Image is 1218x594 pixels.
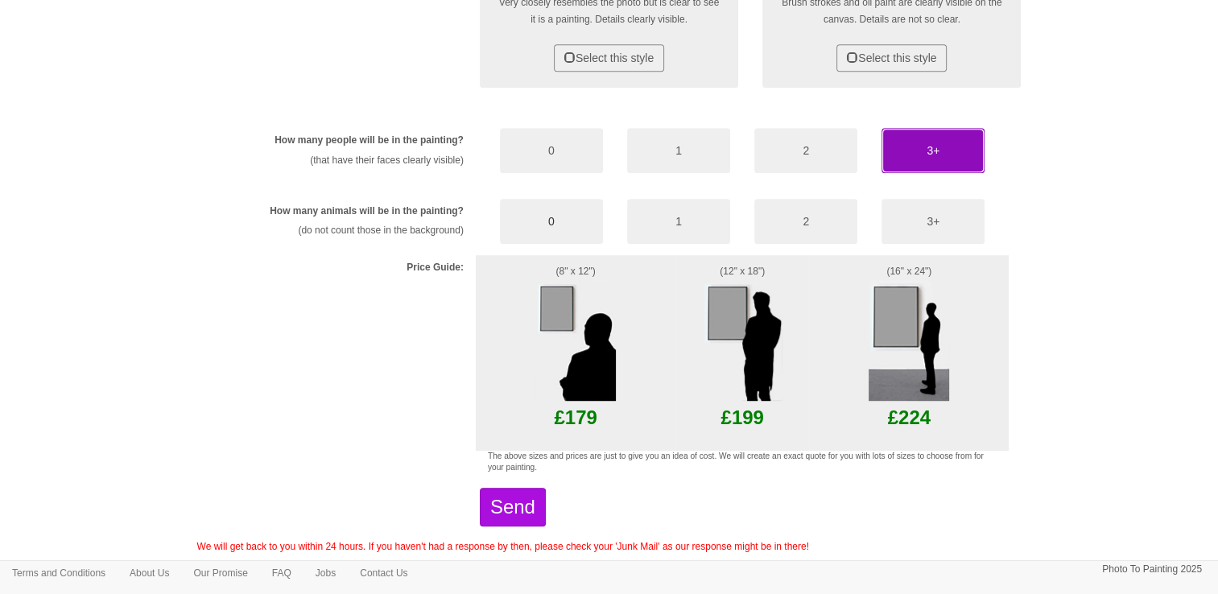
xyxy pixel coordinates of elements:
p: (do not count those in the background) [221,222,464,239]
button: Send [480,488,546,526]
p: (16" x 24") [821,263,997,280]
p: The above sizes and prices are just to give you an idea of cost. We will create an exact quote fo... [488,451,997,474]
button: 3+ [882,128,985,173]
p: £179 [488,401,664,435]
p: £199 [687,401,797,435]
button: Select this style [836,44,947,72]
a: About Us [118,561,181,585]
button: 2 [754,128,857,173]
a: Jobs [303,561,348,585]
img: Example size of a large painting [869,280,949,401]
p: Photo To Painting 2025 [1102,561,1202,578]
a: Contact Us [348,561,419,585]
button: 1 [627,128,730,173]
button: 0 [500,199,603,244]
label: How many animals will be in the painting? [270,204,464,218]
p: (8" x 12") [488,263,664,280]
button: Select this style [554,44,664,72]
p: (12" x 18") [687,263,797,280]
img: Example size of a small painting [535,280,616,401]
p: We will get back to you within 24 hours. If you haven't had a response by then, please check your... [197,538,1022,555]
label: Price Guide: [407,261,464,274]
p: £224 [821,401,997,435]
a: Our Promise [181,561,259,585]
button: 1 [627,199,730,244]
p: (that have their faces clearly visible) [221,152,464,169]
label: How many people will be in the painting? [275,134,464,147]
a: FAQ [260,561,303,585]
img: Example size of a Midi painting [702,280,782,401]
button: 2 [754,199,857,244]
button: 3+ [882,199,985,244]
button: 0 [500,128,603,173]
